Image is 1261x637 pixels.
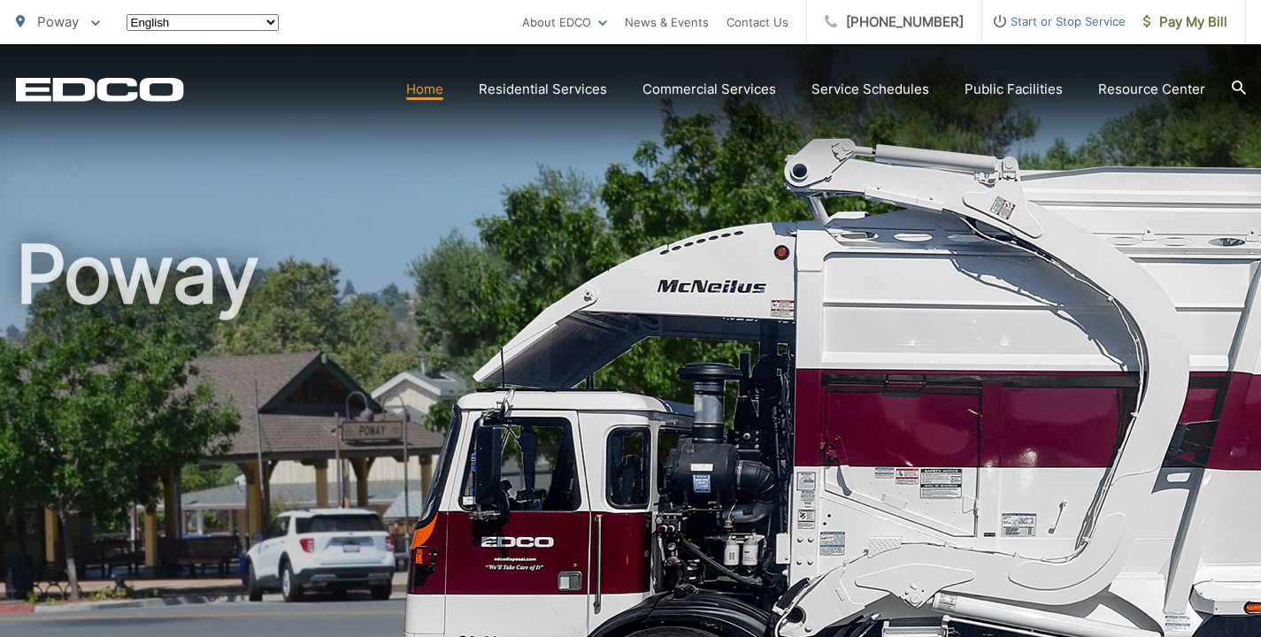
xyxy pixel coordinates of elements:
a: Public Facilities [965,79,1063,100]
select: Select a language [127,14,279,31]
a: Residential Services [479,79,607,100]
a: Resource Center [1098,79,1205,100]
span: Pay My Bill [1143,12,1227,33]
a: EDCD logo. Return to the homepage. [16,77,184,102]
a: Contact Us [727,12,788,33]
span: Poway [37,13,79,30]
a: News & Events [625,12,709,33]
a: Home [406,79,443,100]
a: About EDCO [522,12,607,33]
a: Commercial Services [642,79,776,100]
a: Service Schedules [811,79,929,100]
